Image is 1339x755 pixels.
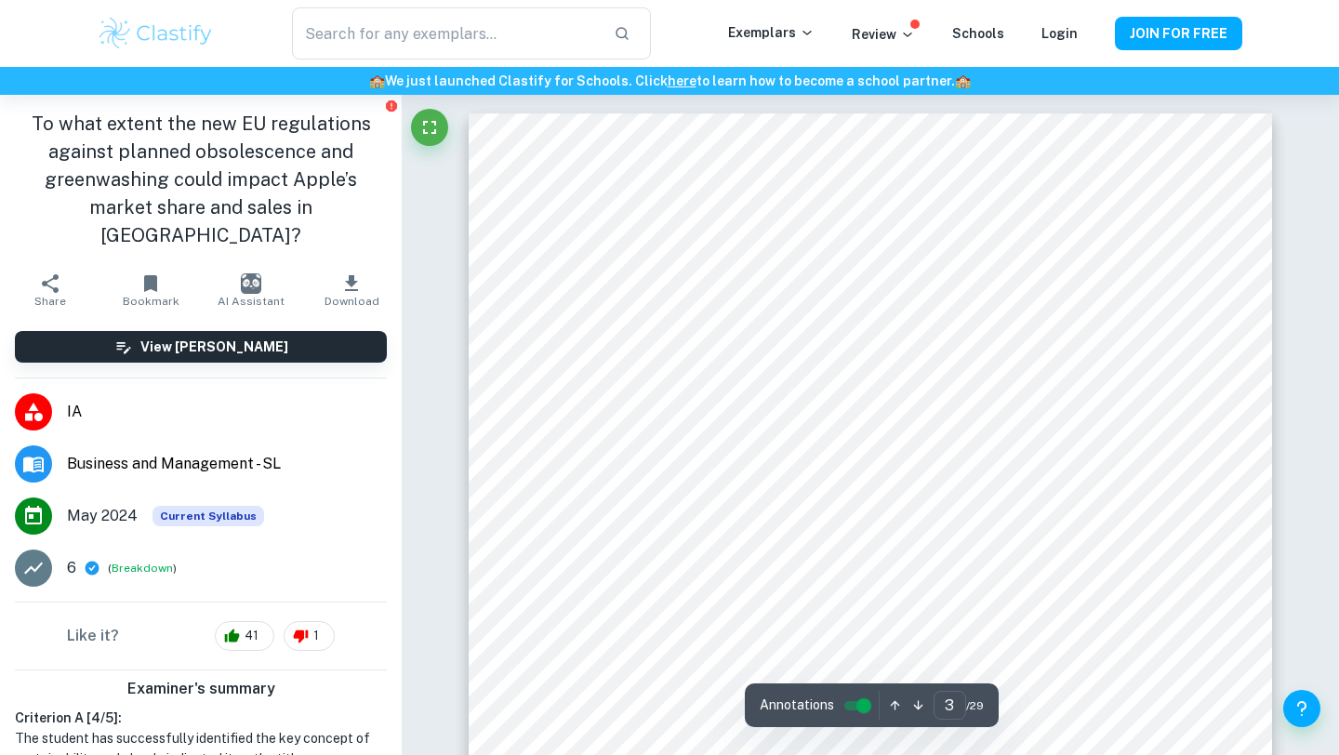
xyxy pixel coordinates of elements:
span: 1 [303,627,329,645]
span: 🏫 [955,73,971,88]
p: Exemplars [728,22,815,43]
button: Breakdown [112,560,173,576]
div: 41 [215,621,274,651]
h6: Examiner's summary [7,678,394,700]
span: IA [67,401,387,423]
img: AI Assistant [241,273,261,294]
h1: To what extent the new EU regulations against planned obsolescence and greenwashing could impact ... [15,110,387,249]
h6: View [PERSON_NAME] [140,337,288,357]
span: ( ) [108,560,177,577]
button: Download [301,264,402,316]
a: Schools [952,26,1004,41]
span: / 29 [966,697,984,714]
button: Report issue [384,99,398,113]
h6: We just launched Clastify for Schools. Click to learn how to become a school partner. [4,71,1335,91]
span: Download [325,295,379,308]
a: Login [1041,26,1078,41]
span: Annotations [760,695,834,715]
a: here [668,73,696,88]
button: View [PERSON_NAME] [15,331,387,363]
span: Business and Management - SL [67,453,387,475]
span: Bookmark [123,295,179,308]
span: 41 [234,627,269,645]
p: Review [852,24,915,45]
h6: Criterion A [ 4 / 5 ]: [15,708,387,728]
button: AI Assistant [201,264,301,316]
span: AI Assistant [218,295,285,308]
span: May 2024 [67,505,138,527]
button: Fullscreen [411,109,448,146]
span: 🏫 [369,73,385,88]
div: This exemplar is based on the current syllabus. Feel free to refer to it for inspiration/ideas wh... [152,506,264,526]
button: Help and Feedback [1283,690,1320,727]
h6: Like it? [67,625,119,647]
span: Share [34,295,66,308]
img: Clastify logo [97,15,215,52]
button: Bookmark [100,264,201,316]
p: 6 [67,557,76,579]
span: Current Syllabus [152,506,264,526]
div: 1 [284,621,335,651]
input: Search for any exemplars... [292,7,599,60]
button: JOIN FOR FREE [1115,17,1242,50]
